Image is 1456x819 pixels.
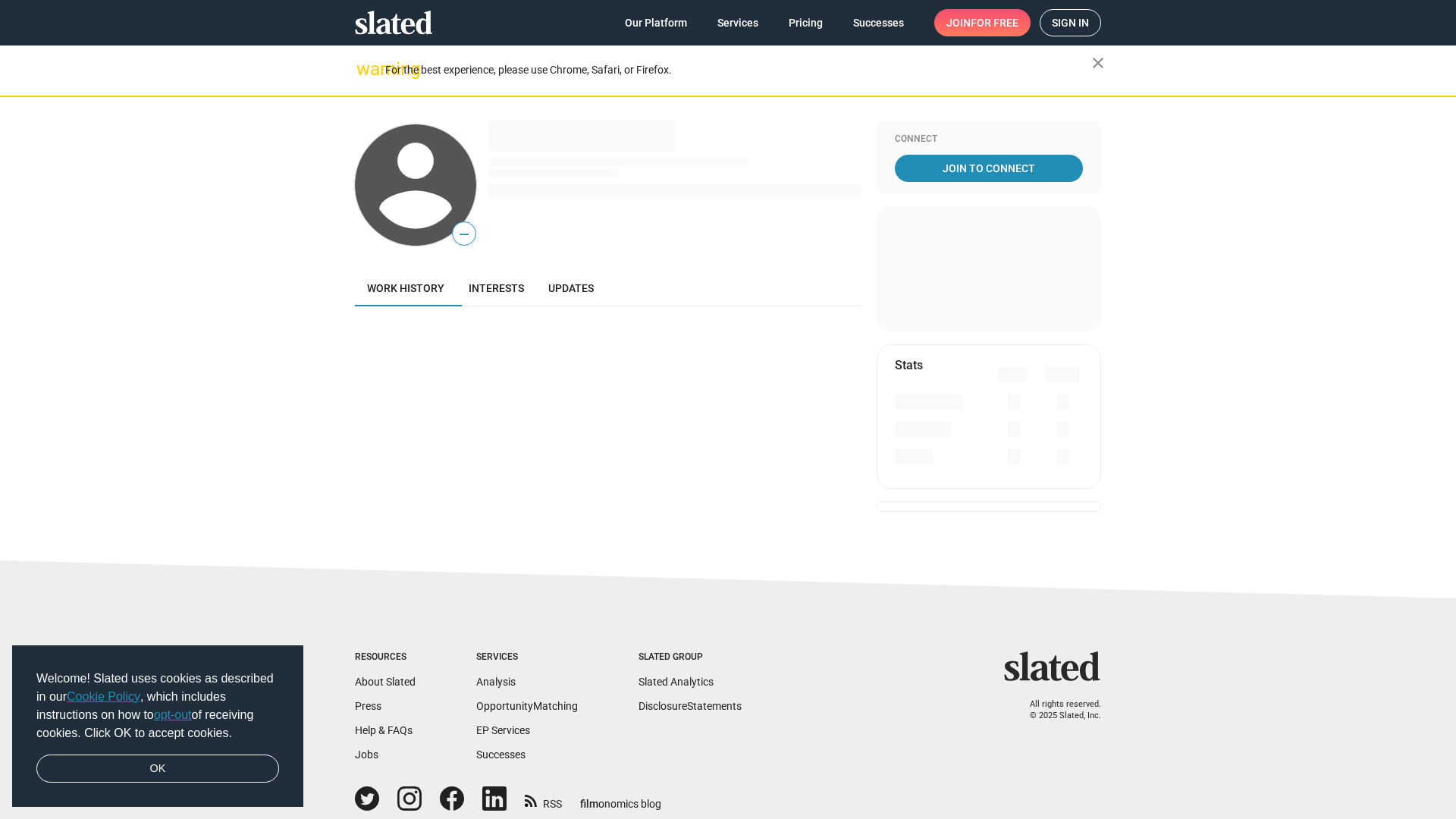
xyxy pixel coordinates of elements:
[789,9,823,36] span: Pricing
[67,690,140,703] a: Cookie Policy
[777,9,835,36] a: Pricing
[717,9,758,36] span: Services
[1052,10,1089,36] span: Sign in
[355,676,416,688] a: About Slated
[476,651,578,664] div: Services
[639,700,742,712] a: DisclosureStatements
[355,748,378,761] a: Jobs
[895,133,1083,146] div: Connect
[154,708,192,721] a: opt-out
[355,651,416,664] div: Resources
[895,357,923,373] mat-card-title: Stats
[469,282,524,294] span: Interests
[36,670,279,742] span: Welcome! Slated uses cookies as described in our , which includes instructions on how to of recei...
[536,270,606,306] a: Updates
[356,60,375,78] mat-icon: warning
[12,645,303,808] div: cookieconsent
[580,785,661,811] a: filmonomics blog
[36,755,279,783] a: dismiss cookie message
[453,224,475,244] span: —
[1040,9,1101,36] a: Sign in
[613,9,699,36] a: Our Platform
[639,651,742,664] div: Slated Group
[853,9,904,36] span: Successes
[476,724,530,736] a: EP Services
[457,270,536,306] a: Interests
[1014,699,1101,721] p: All rights reserved. © 2025 Slated, Inc.
[476,700,578,712] a: OpportunityMatching
[476,748,526,761] a: Successes
[639,676,714,688] a: Slated Analytics
[934,9,1031,36] a: Joinfor free
[355,700,381,712] a: Press
[525,788,562,811] a: RSS
[385,60,1092,80] div: For the best experience, please use Chrome, Safari, or Firefox.
[625,9,687,36] span: Our Platform
[476,676,516,688] a: Analysis
[367,282,444,294] span: Work history
[971,9,1018,36] span: for free
[946,9,1018,36] span: Join
[898,155,1080,182] span: Join To Connect
[580,798,598,810] span: film
[841,9,916,36] a: Successes
[355,270,457,306] a: Work history
[355,724,413,736] a: Help & FAQs
[548,282,594,294] span: Updates
[705,9,770,36] a: Services
[895,155,1083,182] a: Join To Connect
[1089,54,1107,72] mat-icon: close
